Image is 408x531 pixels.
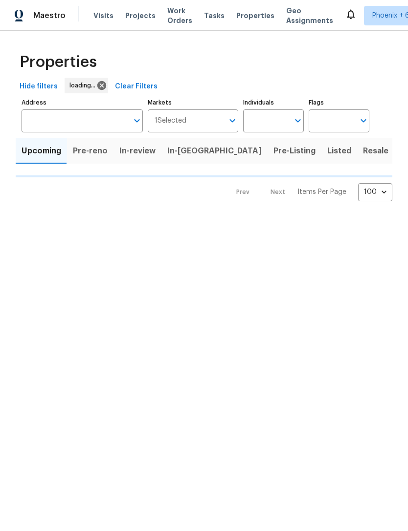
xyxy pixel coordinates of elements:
[327,144,351,158] span: Listed
[227,183,392,201] nav: Pagination Navigation
[119,144,156,158] span: In-review
[33,11,66,21] span: Maestro
[111,78,161,96] button: Clear Filters
[363,144,388,158] span: Resale
[204,12,225,19] span: Tasks
[115,81,158,93] span: Clear Filters
[73,144,108,158] span: Pre-reno
[358,179,392,205] div: 100
[22,100,143,106] label: Address
[148,100,239,106] label: Markets
[236,11,274,21] span: Properties
[226,114,239,127] button: Open
[16,78,62,96] button: Hide filters
[65,78,108,93] div: loading...
[167,144,262,158] span: In-[GEOGRAPHIC_DATA]
[20,81,58,93] span: Hide filters
[130,114,144,127] button: Open
[286,6,333,25] span: Geo Assignments
[69,81,99,90] span: loading...
[155,117,186,125] span: 1 Selected
[167,6,192,25] span: Work Orders
[93,11,113,21] span: Visits
[297,187,346,197] p: Items Per Page
[243,100,304,106] label: Individuals
[20,57,97,67] span: Properties
[309,100,369,106] label: Flags
[273,144,316,158] span: Pre-Listing
[125,11,156,21] span: Projects
[357,114,370,127] button: Open
[291,114,305,127] button: Open
[22,144,61,158] span: Upcoming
